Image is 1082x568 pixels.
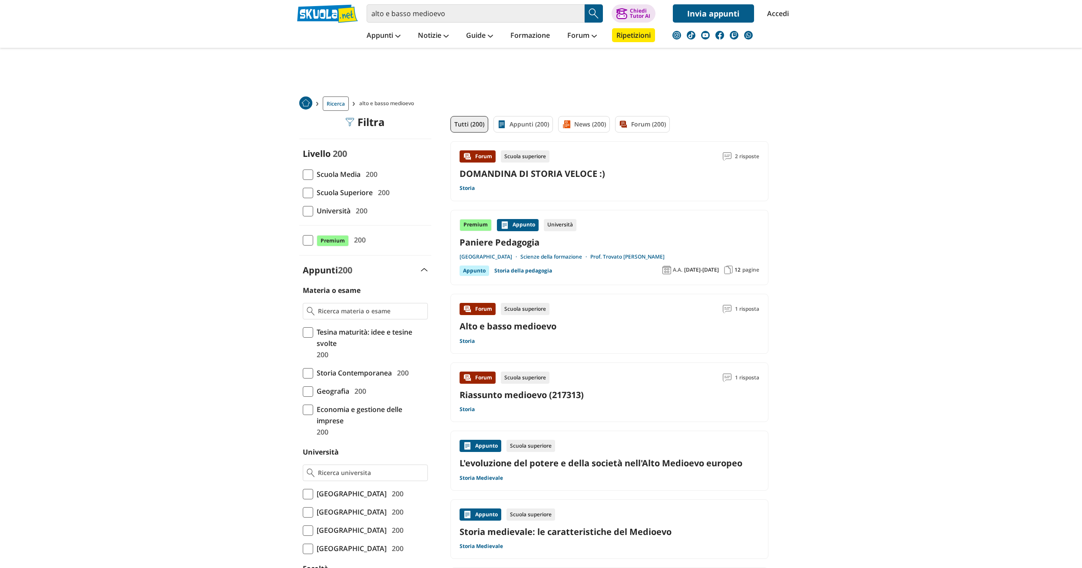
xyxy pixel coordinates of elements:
[313,385,349,397] span: Geografia
[723,373,731,382] img: Commenti lettura
[345,116,385,128] div: Filtra
[565,28,599,44] a: Forum
[460,372,496,384] div: Forum
[460,303,496,315] div: Forum
[460,150,496,163] div: Forum
[460,475,503,482] a: Storia Medievale
[730,31,738,40] img: twitch
[662,266,671,274] img: Anno accademico
[307,468,315,477] img: Ricerca universita
[318,307,424,316] input: Ricerca materia o esame
[506,508,555,521] div: Scuola superiore
[615,116,670,133] a: Forum (200)
[735,266,741,273] span: 12
[313,506,387,518] span: [GEOGRAPHIC_DATA]
[367,4,585,23] input: Cerca appunti, riassunti o versioni
[494,266,552,276] a: Storia della pedagogia
[673,4,754,23] a: Invia appunti
[463,373,472,382] img: Forum contenuto
[362,169,377,180] span: 200
[735,303,759,315] span: 1 risposta
[497,120,506,129] img: Appunti filtro contenuto
[463,510,472,519] img: Appunti contenuto
[501,303,549,315] div: Scuola superiore
[612,4,655,23] button: ChiediTutor AI
[313,367,392,379] span: Storia Contemporanea
[460,457,759,469] a: L'evoluzione del potere e della società nell'Alto Medioevo europeo
[313,187,373,198] span: Scuola Superiore
[630,8,650,19] div: Chiedi Tutor AI
[313,543,387,554] span: [GEOGRAPHIC_DATA]
[351,385,366,397] span: 200
[313,525,387,536] span: [GEOGRAPHIC_DATA]
[463,152,472,161] img: Forum contenuto
[352,205,367,216] span: 200
[501,150,549,163] div: Scuola superiore
[460,508,501,521] div: Appunto
[460,236,759,248] a: Paniere Pedagogia
[767,4,785,23] a: Accedi
[544,219,576,231] div: Università
[359,96,417,111] span: alto e basso medioevo
[460,338,475,345] a: Storia
[450,116,488,133] a: Tutti (200)
[460,253,520,260] a: [GEOGRAPHIC_DATA]
[460,406,475,413] a: Storia
[323,96,349,111] a: Ricerca
[388,506,404,518] span: 200
[463,305,472,313] img: Forum contenuto
[388,488,404,499] span: 200
[317,235,349,246] span: Premium
[313,404,428,426] span: Economia e gestione delle imprese
[313,488,387,499] span: [GEOGRAPHIC_DATA]
[313,426,328,438] span: 200
[313,349,328,360] span: 200
[520,253,590,260] a: Scienze della formazione
[742,266,759,273] span: pagine
[460,219,492,231] div: Premium
[493,116,553,133] a: Appunti (200)
[388,525,404,536] span: 200
[460,440,501,452] div: Appunto
[421,268,428,272] img: Apri e chiudi sezione
[299,96,312,110] img: Home
[460,320,556,332] a: Alto e basso medioevo
[612,28,655,42] a: Ripetizioni
[506,440,555,452] div: Scuola superiore
[460,168,605,179] a: DOMANDINA DI STORIA VELOCE :)
[460,266,489,276] div: Appunto
[388,543,404,554] span: 200
[723,152,731,161] img: Commenti lettura
[672,31,681,40] img: instagram
[500,221,509,229] img: Appunti contenuto
[673,266,682,273] span: A.A.
[416,28,451,44] a: Notizie
[338,264,352,276] span: 200
[460,185,475,192] a: Storia
[374,187,390,198] span: 200
[313,326,428,349] span: Tesina maturità: idee e tesine svolte
[394,367,409,379] span: 200
[562,120,571,129] img: News filtro contenuto
[723,305,731,313] img: Commenti lettura
[684,266,719,273] span: [DATE]-[DATE]
[333,148,347,159] span: 200
[501,372,549,384] div: Scuola superiore
[735,372,759,384] span: 1 risposta
[744,31,753,40] img: WhatsApp
[585,4,603,23] button: Search Button
[463,442,472,450] img: Appunti contenuto
[303,447,339,457] label: Università
[313,169,361,180] span: Scuola Media
[313,205,351,216] span: Università
[558,116,610,133] a: News (200)
[464,28,495,44] a: Guide
[460,389,584,401] a: Riassunto medioevo (217313)
[460,526,759,538] a: Storia medievale: le caratteristiche del Medioevo
[587,7,600,20] img: Cerca appunti, riassunti o versioni
[460,543,503,550] a: Storia Medievale
[303,264,352,276] label: Appunti
[351,234,366,246] span: 200
[299,96,312,111] a: Home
